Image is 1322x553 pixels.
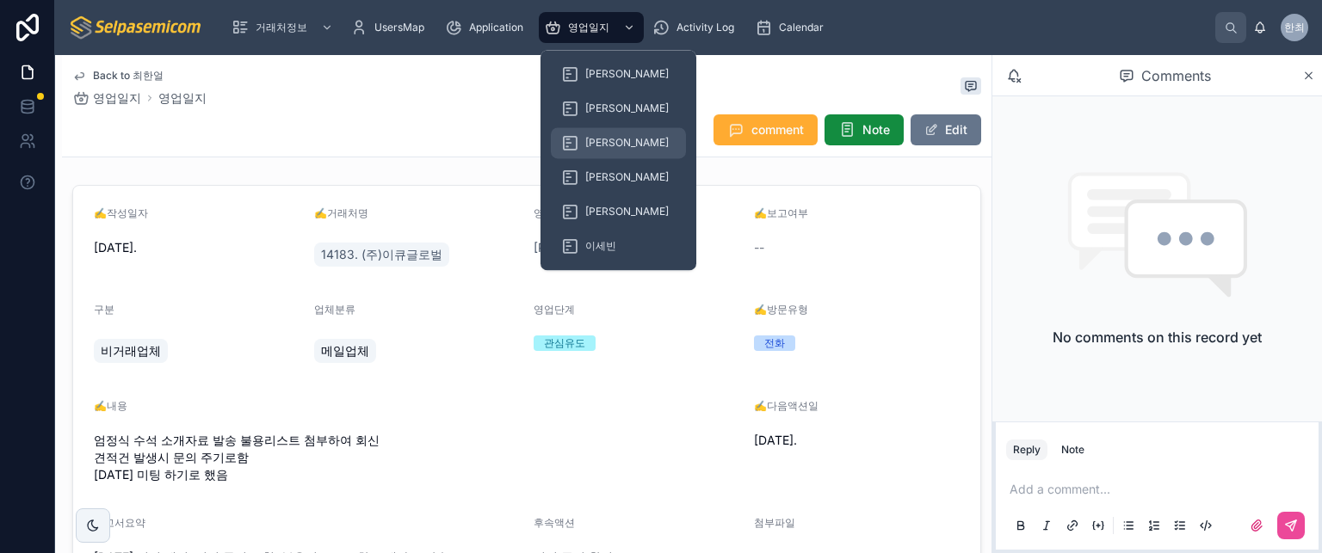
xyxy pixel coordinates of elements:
span: [PERSON_NAME] [585,170,669,184]
button: Note [1054,439,1091,460]
span: [DATE]. [754,432,961,449]
div: 관심유도 [544,335,585,351]
span: ✍️방문유형 [754,303,808,316]
a: [PERSON_NAME] [534,239,633,256]
a: [PERSON_NAME] [551,196,686,227]
span: [PERSON_NAME] [585,136,669,150]
span: comment [751,121,804,138]
span: [DATE]. [94,239,300,256]
span: 영업일지 [568,21,609,34]
button: comment [714,114,818,145]
a: Calendar [750,12,836,43]
a: [PERSON_NAME] [551,127,686,158]
span: 구분 [94,303,114,316]
span: Calendar [779,21,824,34]
span: 보고서요약 [94,516,145,529]
span: [PERSON_NAME] [585,67,669,81]
span: 업체분류 [314,303,355,316]
a: 영업일지 [158,89,207,107]
span: 첨부파일 [754,516,795,529]
span: 한최 [1284,21,1305,34]
span: [PERSON_NAME] [585,205,669,218]
span: Application [469,21,523,34]
span: 영업일지 [93,89,141,107]
span: ✍️작성일자 [94,206,148,219]
span: 엄정식 수석 소개자료 발송 불용리스트 첨부하여 회신 견적건 발생시 문의 주기로함 [DATE] 미팅 하기로 했음 [94,432,740,483]
span: Note [862,121,890,138]
span: ✍️보고여부 [754,206,808,219]
a: 이세빈 [551,230,686,261]
img: App logo [69,14,204,41]
a: [PERSON_NAME] [551,93,686,124]
a: Application [440,12,535,43]
div: Note [1061,443,1084,457]
a: [PERSON_NAME] [551,58,686,89]
h2: No comments on this record yet [1053,327,1262,347]
a: 영업일지 [72,89,141,107]
span: 영업단계 [534,303,575,316]
span: 영업담당(User) [534,206,605,219]
div: 전화 [764,335,785,351]
button: Note [825,114,904,145]
span: ✍️다음액션일 [754,399,819,412]
span: Activity Log [676,21,734,34]
button: Reply [1006,439,1047,460]
span: 이세빈 [585,239,616,253]
a: [PERSON_NAME] [551,162,686,193]
span: Comments [1141,65,1211,86]
span: 메일업체 [321,342,369,359]
span: UsersMap [374,21,424,34]
a: 영업일지 [539,12,644,43]
a: 거래처정보 [226,12,342,43]
span: 14183. (주)이큐글로벌 [321,246,442,263]
span: 거래처정보 [256,21,307,34]
a: 14183. (주)이큐글로벌 [314,243,449,267]
span: [PERSON_NAME] [585,101,669,115]
div: scrollable content [218,9,1215,46]
a: Activity Log [647,12,746,43]
span: 비거래업체 [101,342,161,359]
span: ✍️거래처명 [314,206,368,219]
span: Back to 최한얼 [93,69,164,83]
button: Edit [911,114,981,145]
span: 후속액션 [534,516,575,529]
span: ✍️내용 [94,399,127,412]
a: UsersMap [345,12,436,43]
a: Back to 최한얼 [72,69,164,83]
span: -- [754,239,764,256]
